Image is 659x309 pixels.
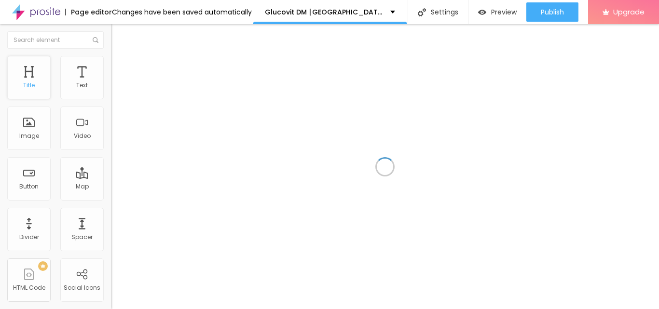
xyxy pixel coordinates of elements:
[23,82,35,89] div: Title
[418,8,426,16] img: Icone
[64,284,100,291] div: Social Icons
[19,183,39,190] div: Button
[526,2,578,22] button: Publish
[76,82,88,89] div: Text
[491,8,517,16] span: Preview
[7,31,104,49] input: Search element
[65,9,112,15] div: Page editor
[93,37,98,43] img: Icone
[74,133,91,139] div: Video
[19,234,39,241] div: Divider
[19,133,39,139] div: Image
[468,2,526,22] button: Preview
[76,183,89,190] div: Map
[613,8,645,16] span: Upgrade
[265,9,383,15] p: Glucovit DM [GEOGRAPHIC_DATA]
[112,9,252,15] div: Changes have been saved automatically
[13,284,45,291] div: HTML Code
[541,8,564,16] span: Publish
[478,8,486,16] img: view-1.svg
[71,234,93,241] div: Spacer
